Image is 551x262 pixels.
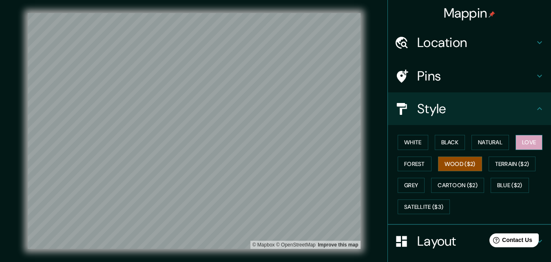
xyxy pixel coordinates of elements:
[417,233,535,249] h4: Layout
[491,178,529,193] button: Blue ($2)
[435,135,465,150] button: Black
[417,68,535,84] h4: Pins
[28,13,361,249] canvas: Map
[489,11,495,18] img: pin-icon.png
[318,242,358,248] a: Map feedback
[398,199,450,215] button: Satellite ($3)
[417,101,535,117] h4: Style
[388,225,551,258] div: Layout
[398,178,425,193] button: Grey
[438,157,482,172] button: Wood ($2)
[431,178,484,193] button: Cartoon ($2)
[417,34,535,51] h4: Location
[388,92,551,125] div: Style
[398,135,428,150] button: White
[478,230,542,253] iframe: Help widget launcher
[388,26,551,59] div: Location
[252,242,275,248] a: Mapbox
[398,157,432,172] button: Forest
[444,5,496,21] h4: Mappin
[471,135,509,150] button: Natural
[276,242,316,248] a: OpenStreetMap
[388,60,551,92] div: Pins
[489,157,536,172] button: Terrain ($2)
[516,135,542,150] button: Love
